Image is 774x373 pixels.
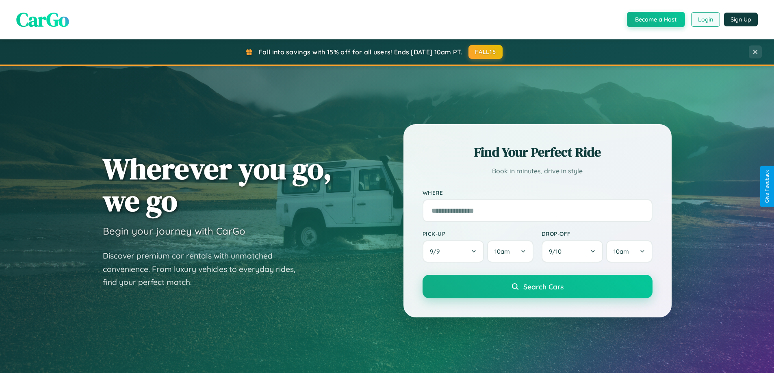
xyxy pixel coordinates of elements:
[764,170,770,203] div: Give Feedback
[627,12,685,27] button: Become a Host
[423,240,484,263] button: 9/9
[423,189,653,196] label: Where
[430,248,444,255] span: 9 / 9
[691,12,720,27] button: Login
[614,248,629,255] span: 10am
[487,240,533,263] button: 10am
[423,143,653,161] h2: Find Your Perfect Ride
[103,249,306,289] p: Discover premium car rentals with unmatched convenience. From luxury vehicles to everyday rides, ...
[606,240,652,263] button: 10am
[423,165,653,177] p: Book in minutes, drive in style
[468,45,503,59] button: FALL15
[423,230,533,237] label: Pick-up
[16,6,69,33] span: CarGo
[523,282,564,291] span: Search Cars
[259,48,462,56] span: Fall into savings with 15% off for all users! Ends [DATE] 10am PT.
[103,153,332,217] h1: Wherever you go, we go
[724,13,758,26] button: Sign Up
[542,230,653,237] label: Drop-off
[423,275,653,298] button: Search Cars
[542,240,603,263] button: 9/10
[494,248,510,255] span: 10am
[103,225,245,237] h3: Begin your journey with CarGo
[549,248,566,255] span: 9 / 10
